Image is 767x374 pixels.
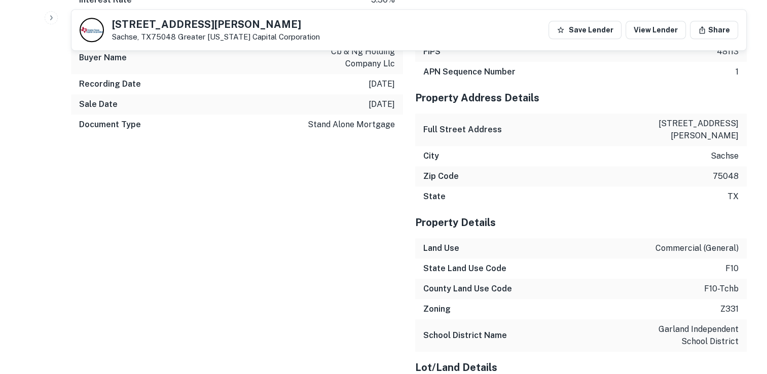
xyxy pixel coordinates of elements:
h6: Zip Code [423,170,459,182]
p: [DATE] [369,78,395,90]
h6: County Land Use Code [423,283,512,295]
p: sachse [711,150,739,162]
p: Sachse, TX75048 [112,32,320,42]
h6: Sale Date [79,98,118,110]
h6: Zoning [423,303,451,315]
h5: Property Details [415,215,747,230]
button: Save Lender [549,21,622,39]
iframe: Chat Widget [716,293,767,342]
p: [STREET_ADDRESS][PERSON_NAME] [647,118,739,142]
p: commercial (general) [655,242,739,254]
p: 48113 [717,46,739,58]
p: f10 [725,263,739,275]
h5: [STREET_ADDRESS][PERSON_NAME] [112,19,320,29]
button: Share [690,21,738,39]
h6: State Land Use Code [423,263,506,275]
h6: Document Type [79,119,141,131]
h6: APN Sequence Number [423,66,516,78]
h6: Buyer Name [79,52,127,64]
p: 1 [736,66,739,78]
p: garland independent school district [647,323,739,348]
p: [DATE] [369,98,395,110]
h6: Full Street Address [423,124,502,136]
h6: State [423,191,446,203]
h6: City [423,150,439,162]
a: View Lender [626,21,686,39]
h6: Land Use [423,242,459,254]
p: stand alone mortgage [308,119,395,131]
p: 75048 [713,170,739,182]
p: tx [727,191,739,203]
h6: FIPS [423,46,441,58]
h5: Property Address Details [415,90,747,105]
h6: Recording Date [79,78,141,90]
h6: School District Name [423,329,507,342]
a: Greater [US_STATE] Capital Corporation [178,32,320,41]
p: cb & ng holding company llc [304,46,395,70]
p: f10-tchb [704,283,739,295]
